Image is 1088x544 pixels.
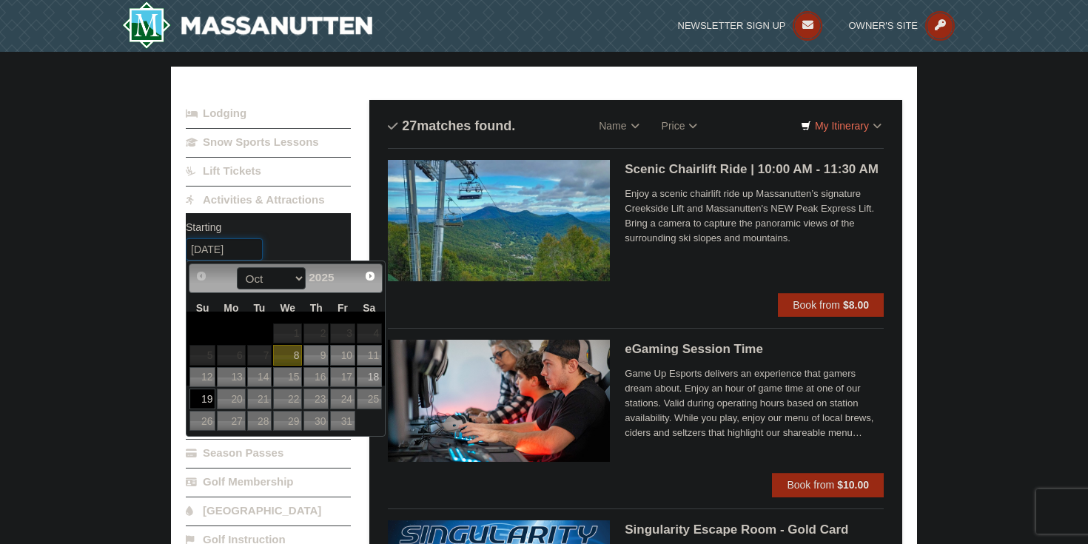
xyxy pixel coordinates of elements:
span: 4 [357,323,382,344]
a: 23 [303,389,329,409]
span: 6 [217,345,245,366]
a: 15 [273,367,302,388]
a: 16 [303,367,329,388]
span: Friday [338,302,348,314]
a: Golf Membership [186,468,351,495]
a: Massanutten Resort [122,1,372,49]
a: 31 [330,411,355,431]
span: 2 [303,323,329,344]
span: Newsletter Sign Up [678,20,786,31]
a: 8 [273,345,302,366]
a: Lift Tickets [186,157,351,184]
span: 5 [189,345,215,366]
a: Snow Sports Lessons [186,128,351,155]
a: 29 [273,411,302,431]
a: 22 [273,389,302,409]
a: My Itinerary [791,115,891,137]
span: 27 [402,118,417,133]
a: 19 [189,389,215,409]
a: 11 [357,345,382,366]
h5: eGaming Session Time [625,342,884,357]
strong: $10.00 [837,479,869,491]
a: Price [651,111,709,141]
a: [GEOGRAPHIC_DATA] [186,497,351,524]
span: 7 [247,345,272,366]
span: Enjoy a scenic chairlift ride up Massanutten’s signature Creekside Lift and Massanutten's NEW Pea... [625,187,884,246]
span: 3 [330,323,355,344]
h4: matches found. [388,118,515,133]
span: Game Up Esports delivers an experience that gamers dream about. Enjoy an hour of game time at one... [625,366,884,440]
span: Owner's Site [849,20,919,31]
a: 26 [189,411,215,431]
a: Name [588,111,650,141]
span: Monday [224,302,238,314]
button: Book from $8.00 [778,293,884,317]
a: 13 [217,367,245,388]
a: 27 [217,411,245,431]
span: Next [364,270,376,282]
span: Saturday [363,302,375,314]
button: Book from $10.00 [772,473,884,497]
a: Newsletter Sign Up [678,20,823,31]
span: Sunday [196,302,209,314]
span: Book from [793,299,840,311]
a: 21 [247,389,272,409]
a: 20 [217,389,245,409]
span: Book from [787,479,834,491]
a: Activities & Attractions [186,186,351,213]
a: Lodging [186,100,351,127]
img: 24896431-1-a2e2611b.jpg [388,160,610,281]
a: 24 [330,389,355,409]
span: Tuesday [253,302,265,314]
a: 14 [247,367,272,388]
a: Season Passes [186,439,351,466]
span: Wednesday [280,302,295,314]
a: 18 [357,367,382,388]
a: Owner's Site [849,20,956,31]
a: 12 [189,367,215,388]
label: Starting [186,220,340,235]
span: Prev [195,270,207,282]
a: 9 [303,345,329,366]
span: 1 [273,323,302,344]
strong: $8.00 [843,299,869,311]
a: 28 [247,411,272,431]
img: 19664770-34-0b975b5b.jpg [388,340,610,461]
span: Thursday [310,302,323,314]
a: 25 [357,389,382,409]
a: Next [360,266,380,286]
a: Prev [191,266,212,286]
a: 30 [303,411,329,431]
img: Massanutten Resort Logo [122,1,372,49]
a: 10 [330,345,355,366]
h5: Scenic Chairlift Ride | 10:00 AM - 11:30 AM [625,162,884,177]
h5: Singularity Escape Room - Gold Card [625,523,884,537]
a: 17 [330,367,355,388]
span: 2025 [309,271,334,283]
